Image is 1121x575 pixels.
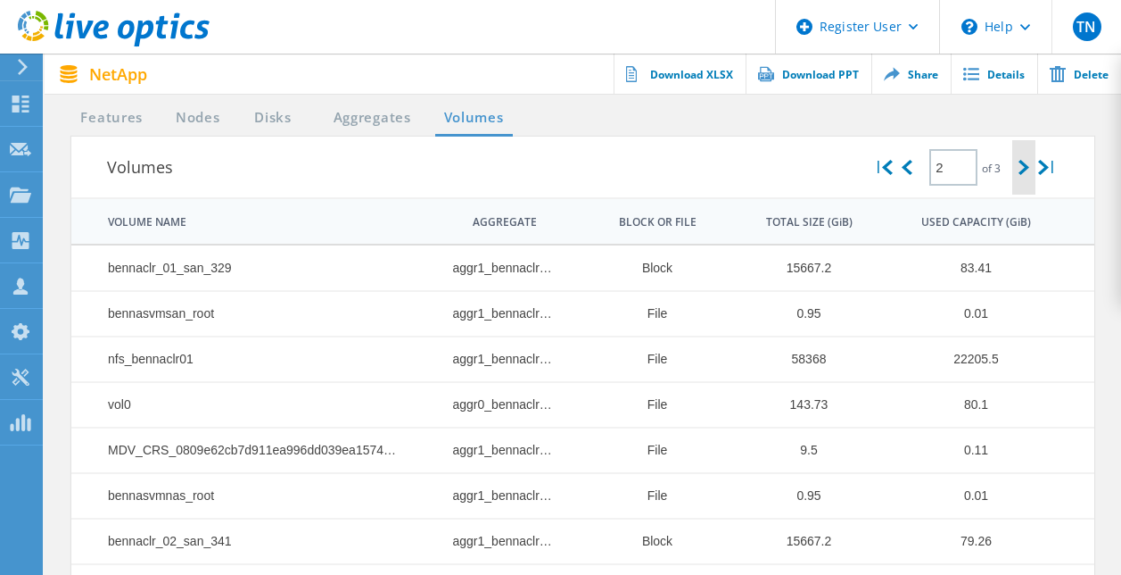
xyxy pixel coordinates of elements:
td: Column AGGREGATE, Value aggr1_bennaclr_02 [416,473,574,519]
a: Share [871,54,951,94]
td: Column TOTAL SIZE (GiB), Value 58368 [721,337,878,382]
td: Column VOLUME NAME, Value nfs_bennaclr01 [71,337,416,382]
td: Column BLOCK OR FILE, Value File [574,291,721,337]
a: Delete [1037,54,1121,94]
td: Column USED CAPACITY (GiB), Value 80.1 [878,382,1056,428]
td: Column USED CAPACITY (GiB), Value 0.11 [878,428,1056,473]
td: AGGREGATE Column [416,199,574,244]
td: Column BLOCK OR FILE, Value File [574,428,721,473]
td: Column BLOCK OR FILE, Value Block [574,519,721,564]
td: Column BLOCK OR FILE, Value File [574,473,721,519]
div: VOLUME NAME [108,215,186,229]
a: Download XLSX [614,54,746,94]
a: Volumes [435,107,513,129]
td: Column BLOCK OR FILE, Value File [574,382,721,428]
div: AGGREGATE [473,215,537,229]
td: Column USED CAPACITY (GiB), Value 22205.5 [878,337,1056,382]
a: Details [951,54,1037,94]
div: BLOCK OR FILE [619,215,697,229]
td: Column TOTAL SIZE (GiB), Value 15667.2 [721,519,878,564]
span: of 3 [982,161,1001,176]
td: TOTAL SIZE (GiB) Column [721,199,878,244]
div: | [872,140,895,195]
td: Column VOLUME NAME, Value vol0 [71,382,416,428]
td: BLOCK OR FILE Column [574,199,721,244]
div: TOTAL SIZE (GiB) [766,215,853,229]
svg: \n [961,19,977,35]
td: VOLUME NAME Column [71,199,416,244]
td: Column USED CAPACITY (GiB), Value 83.41 [878,246,1056,291]
td: Column AGGREGATE, Value aggr1_bennaclr_01 [416,246,574,291]
td: Column AGGREGATE, Value aggr0_bennaclr_02 [416,382,574,428]
a: Live Optics Dashboard [18,37,210,50]
a: Download PPT [746,54,871,94]
td: Column AGGREGATE, Value aggr1_bennaclr_01 [416,337,574,382]
td: Column USED CAPACITY (GiB), Value 0.01 [878,291,1056,337]
div: | [1035,140,1059,195]
td: Column USED CAPACITY (GiB), Value 0.01 [878,473,1056,519]
td: Column AGGREGATE, Value aggr1_bennaclr_02 [416,519,574,564]
td: Column TOTAL SIZE (GiB), Value 15667.2 [721,246,878,291]
td: Column VOLUME NAME, Value bennaclr_02_san_341 [71,519,416,564]
td: Column VOLUME NAME, Value bennasvmsan_root [71,291,416,337]
div: USED CAPACITY (GiB) [921,215,1031,229]
span: NetApp [89,66,147,82]
td: Column USED CAPACITY (GiB), Value 79.26 [878,519,1056,564]
td: Column VOLUME NAME, Value MDV_CRS_0809e62cb7d911ea996dd039ea15741d_A [71,428,416,473]
span: TN [1076,20,1096,34]
td: Column BLOCK OR FILE, Value File [574,337,721,382]
a: Disks [249,107,297,129]
td: Column TOTAL SIZE (GiB), Value 0.95 [721,473,878,519]
h3: Volumes [107,154,872,179]
td: USED CAPACITY (GiB) Column [878,199,1056,244]
td: Column VOLUME NAME, Value bennasvmnas_root [71,473,416,519]
a: Aggregates [322,107,423,129]
td: Column TOTAL SIZE (GiB), Value 9.5 [721,428,878,473]
td: Column BLOCK OR FILE, Value Block [574,246,721,291]
td: Column AGGREGATE, Value aggr1_bennaclr_02 [416,428,574,473]
a: Features [71,107,152,129]
td: Column TOTAL SIZE (GiB), Value 0.95 [721,291,878,337]
a: Nodes [169,107,227,129]
td: Column TOTAL SIZE (GiB), Value 143.73 [721,382,878,428]
td: Column VOLUME NAME, Value bennaclr_01_san_329 [71,246,416,291]
td: Column AGGREGATE, Value aggr1_bennaclr_01 [416,291,574,337]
